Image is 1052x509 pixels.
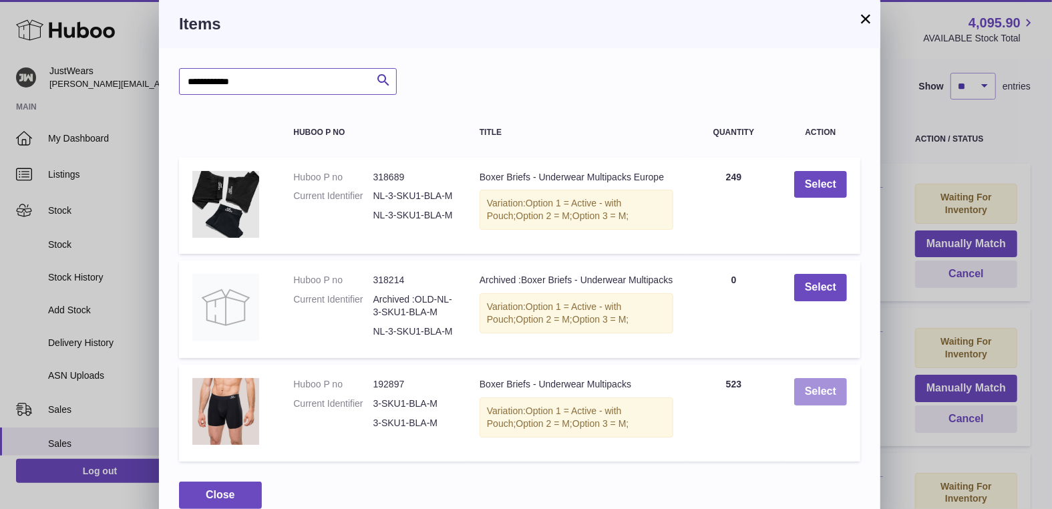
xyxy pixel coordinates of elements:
[179,482,262,509] button: Close
[687,365,781,462] td: 523
[687,158,781,254] td: 249
[480,293,673,333] div: Variation:
[373,209,453,222] dd: NL-3-SKU1-BLA-M
[466,115,687,150] th: Title
[373,293,453,319] dd: Archived :OLD-NL-3-SKU1-BLA-M
[487,405,622,429] span: Option 1 = Active - with Pouch;
[516,210,572,221] span: Option 2 = M;
[487,198,622,221] span: Option 1 = Active - with Pouch;
[206,489,235,500] span: Close
[293,274,373,287] dt: Huboo P no
[280,115,466,150] th: Huboo P no
[480,171,673,184] div: Boxer Briefs - Underwear Multipacks Europe
[373,274,453,287] dd: 318214
[480,378,673,391] div: Boxer Briefs - Underwear Multipacks
[487,301,622,325] span: Option 1 = Active - with Pouch;
[572,210,629,221] span: Option 3 = M;
[687,261,781,358] td: 0
[293,190,373,202] dt: Current Identifier
[781,115,860,150] th: Action
[293,171,373,184] dt: Huboo P no
[480,190,673,230] div: Variation:
[293,293,373,319] dt: Current Identifier
[373,325,453,338] dd: NL-3-SKU1-BLA-M
[480,397,673,438] div: Variation:
[373,171,453,184] dd: 318689
[480,274,673,287] div: Archived :Boxer Briefs - Underwear Multipacks
[516,418,572,429] span: Option 2 = M;
[858,11,874,27] button: ×
[516,314,572,325] span: Option 2 = M;
[572,418,629,429] span: Option 3 = M;
[373,417,453,430] dd: 3-SKU1-BLA-M
[373,397,453,410] dd: 3-SKU1-BLA-M
[293,378,373,391] dt: Huboo P no
[794,378,847,405] button: Select
[687,115,781,150] th: Quantity
[794,274,847,301] button: Select
[794,171,847,198] button: Select
[572,314,629,325] span: Option 3 = M;
[179,13,860,35] h3: Items
[373,190,453,202] dd: NL-3-SKU1-BLA-M
[192,171,259,238] img: Boxer Briefs - Underwear Multipacks Europe
[293,397,373,410] dt: Current Identifier
[192,378,259,445] img: Boxer Briefs - Underwear Multipacks
[192,274,259,341] img: Archived :Boxer Briefs - Underwear Multipacks
[373,378,453,391] dd: 192897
